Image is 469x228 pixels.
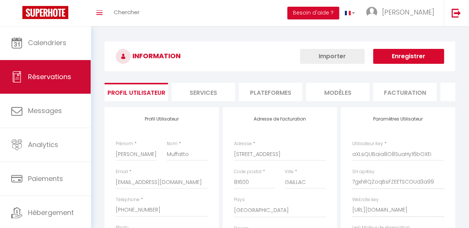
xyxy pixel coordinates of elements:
span: Calendriers [28,38,66,47]
h4: Profil Utilisateur [116,116,208,122]
button: Importer [300,49,365,64]
label: Website key [352,196,378,203]
label: Pays [234,196,245,203]
label: SH apiKey [352,168,374,175]
label: Adresse [234,140,252,147]
span: Chercher [114,8,140,16]
button: Besoin d'aide ? [287,7,339,19]
h4: Adresse de facturation [234,116,326,122]
label: Ville [285,168,294,175]
button: Ouvrir le widget de chat LiveChat [6,3,28,25]
li: Plateformes [239,83,302,101]
label: Utilisateur Key [352,140,383,147]
li: Services [172,83,235,101]
h4: Paramètres Utilisateur [352,116,444,122]
label: Nom [167,140,178,147]
span: Messages [28,106,62,115]
span: Analytics [28,140,58,149]
img: logout [451,8,461,18]
label: Code postal [234,168,262,175]
label: Email [116,168,128,175]
span: Réservations [28,72,71,81]
li: MODÈLES [306,83,369,101]
h3: INFORMATION [104,41,455,71]
span: Paiements [28,174,63,183]
img: Super Booking [22,6,68,19]
span: Hébergement [28,208,74,217]
label: Téléphone [116,196,140,203]
span: [PERSON_NAME] [382,7,434,17]
li: Facturation [373,83,437,101]
li: Profil Utilisateur [104,83,168,101]
button: Enregistrer [373,49,444,64]
img: ... [366,7,377,18]
label: Prénom [116,140,133,147]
